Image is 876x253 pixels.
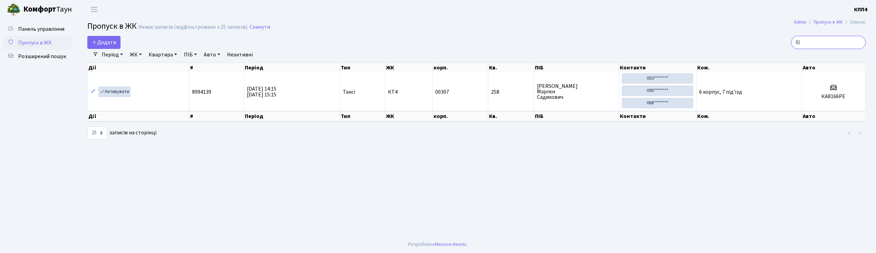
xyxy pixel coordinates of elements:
[189,111,244,121] th: #
[784,15,876,29] nav: breadcrumb
[535,63,620,72] th: ПІБ
[99,49,126,61] a: Період
[854,6,868,13] b: КПП4
[224,49,255,61] a: Неактивні
[802,63,866,72] th: Авто
[247,85,276,98] span: [DATE] 14:15 [DATE] 15:15
[535,111,620,121] th: ПІБ
[244,111,340,121] th: Період
[127,49,145,61] a: ЖК
[244,63,340,72] th: Період
[7,3,21,16] img: logo.png
[88,111,189,121] th: Дії
[388,89,429,95] span: КТ4
[697,111,802,121] th: Ком.
[697,63,802,72] th: Ком.
[619,63,697,72] th: Контакти
[87,126,157,139] label: записів на сторінці
[843,18,866,26] li: Список
[435,241,467,248] a: Massive Kinetic
[192,88,211,96] span: 8994139
[619,111,697,121] th: Контакти
[814,18,843,26] a: Пропуск в ЖК
[201,49,223,61] a: Авто
[802,111,866,121] th: Авто
[343,89,355,95] span: Таксі
[3,50,72,63] a: Розширений пошук
[791,36,866,49] input: Пошук...
[3,36,72,50] a: Пропуск в ЖК
[340,111,385,121] th: Тип
[340,63,385,72] th: Тип
[537,83,616,100] span: [PERSON_NAME] Марлєн Садихович
[87,20,137,32] span: Пропуск в ЖК
[18,25,64,33] span: Панель управління
[805,93,863,100] h5: КА8166РЕ
[88,63,189,72] th: Дії
[433,63,488,72] th: корп.
[86,4,103,15] button: Переключити навігацію
[488,63,534,72] th: Кв.
[250,24,270,30] a: Скинути
[488,111,534,121] th: Кв.
[98,86,131,97] a: Активувати
[92,39,116,46] span: Додати
[87,126,107,139] select: записів на сторінці
[138,24,248,30] div: Немає записів (відфільтровано з 25 записів).
[23,4,56,15] b: Комфорт
[18,53,66,60] span: Розширений пошук
[87,36,121,49] a: Додати
[181,49,200,61] a: ПІБ
[854,5,868,14] a: КПП4
[386,111,433,121] th: ЖК
[491,89,531,95] span: 258
[408,241,468,248] div: Розроблено .
[699,88,742,96] span: 6 корпус, 7 під'їзд
[146,49,180,61] a: Квартира
[794,18,807,26] a: Admin
[18,39,52,46] span: Пропуск в ЖК
[436,88,449,96] span: 00307
[23,4,72,15] span: Таун
[189,63,244,72] th: #
[386,63,433,72] th: ЖК
[433,111,488,121] th: корп.
[3,22,72,36] a: Панель управління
